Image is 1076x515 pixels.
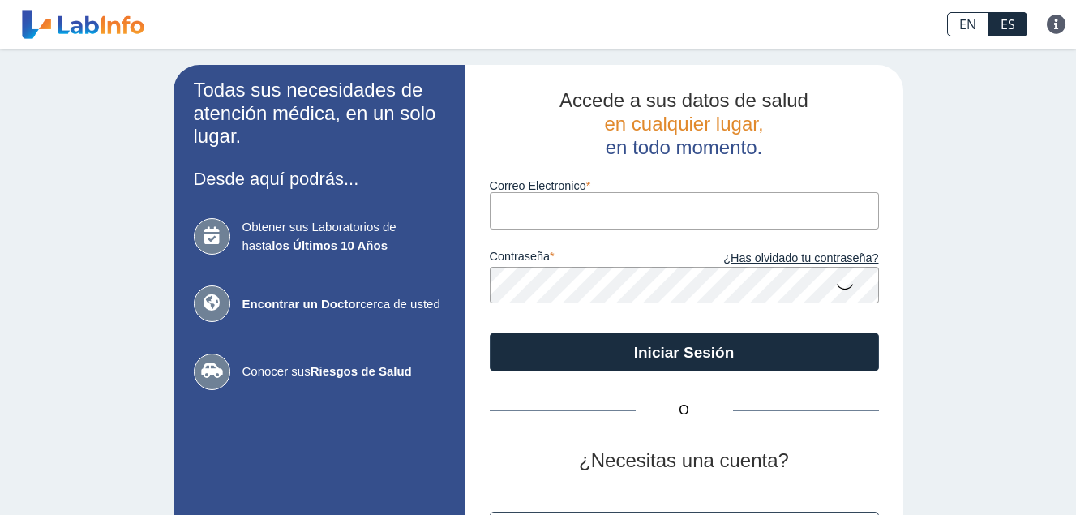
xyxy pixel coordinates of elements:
h2: ¿Necesitas una cuenta? [490,449,879,473]
b: Riesgos de Salud [311,364,412,378]
h2: Todas sus necesidades de atención médica, en un solo lugar. [194,79,445,148]
a: EN [947,12,988,36]
span: O [636,401,733,420]
a: ¿Has olvidado tu contraseña? [684,250,879,268]
label: Correo Electronico [490,179,879,192]
span: Conocer sus [242,363,445,381]
h3: Desde aquí podrás... [194,169,445,189]
b: los Últimos 10 Años [272,238,388,252]
span: Obtener sus Laboratorios de hasta [242,218,445,255]
b: Encontrar un Doctor [242,297,361,311]
a: ES [988,12,1027,36]
label: contraseña [490,250,684,268]
span: Accede a sus datos de salud [559,89,808,111]
span: cerca de usted [242,295,445,314]
span: en todo momento. [606,136,762,158]
button: Iniciar Sesión [490,333,879,371]
span: en cualquier lugar, [604,113,763,135]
